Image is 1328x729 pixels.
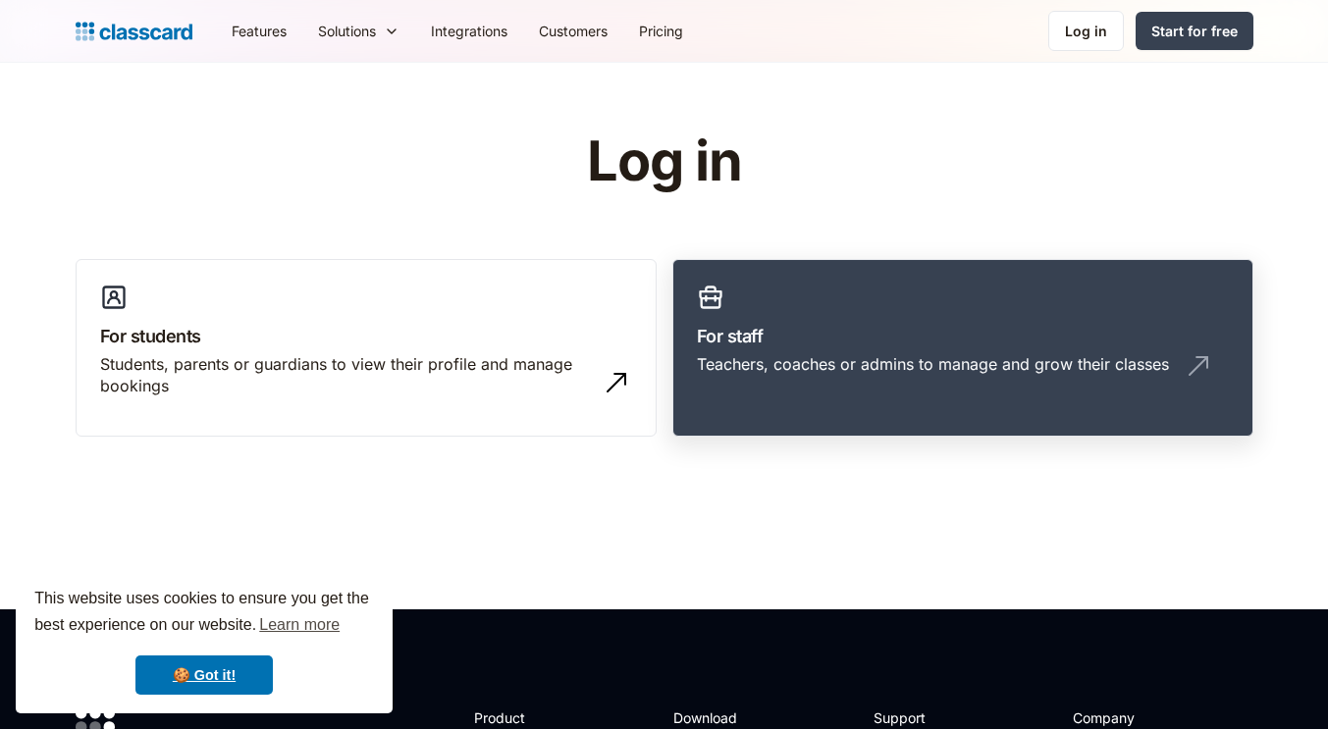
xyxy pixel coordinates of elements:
a: Integrations [415,9,523,53]
h2: Support [874,707,953,728]
span: This website uses cookies to ensure you get the best experience on our website. [34,587,374,640]
a: Features [216,9,302,53]
a: For studentsStudents, parents or guardians to view their profile and manage bookings [76,259,657,438]
h3: For students [100,323,632,349]
h3: For staff [697,323,1229,349]
div: Solutions [318,21,376,41]
div: Start for free [1151,21,1238,41]
a: learn more about cookies [256,610,343,640]
div: Teachers, coaches or admins to manage and grow their classes [697,353,1169,375]
a: Log in [1048,11,1124,51]
div: cookieconsent [16,568,393,713]
div: Students, parents or guardians to view their profile and manage bookings [100,353,593,397]
a: For staffTeachers, coaches or admins to manage and grow their classes [672,259,1253,438]
div: Solutions [302,9,415,53]
a: Customers [523,9,623,53]
h2: Download [673,707,754,728]
h1: Log in [352,131,976,192]
a: Pricing [623,9,699,53]
a: home [76,18,192,45]
a: dismiss cookie message [135,655,273,695]
a: Start for free [1136,12,1253,50]
div: Log in [1065,21,1107,41]
h2: Product [474,707,579,728]
h2: Company [1073,707,1203,728]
